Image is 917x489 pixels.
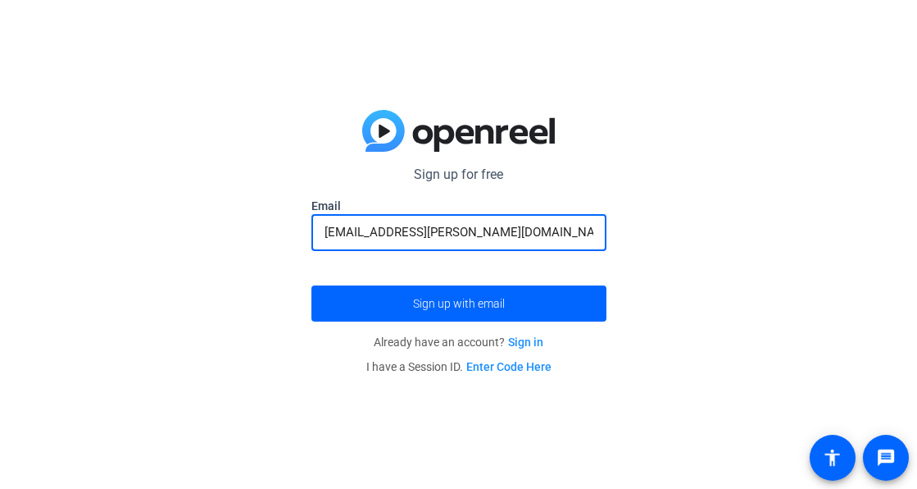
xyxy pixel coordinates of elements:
[508,336,543,349] a: Sign in
[374,336,543,349] span: Already have an account?
[311,286,606,322] button: Sign up with email
[311,198,606,214] label: Email
[823,448,842,468] mat-icon: accessibility
[325,222,593,242] input: Enter Email Address
[876,448,896,468] mat-icon: message
[366,360,552,373] span: I have a Session ID.
[466,360,552,373] a: Enter Code Here
[311,165,606,185] p: Sign up for free
[362,110,555,153] img: blue-gradient.svg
